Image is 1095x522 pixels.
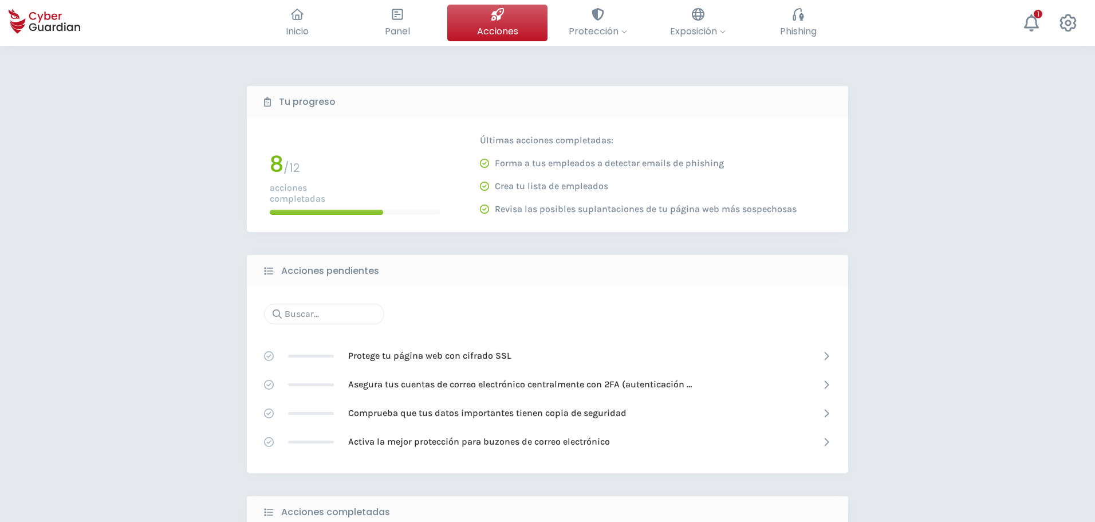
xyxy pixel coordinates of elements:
button: Panel [347,5,447,41]
h1: 8 [270,154,283,175]
p: Revisa las posibles suplantaciones de tu página web más sospechosas [495,203,797,215]
b: Tu progreso [279,95,336,109]
button: Phishing [748,5,848,41]
b: Acciones pendientes [281,264,379,278]
button: Exposición [648,5,748,41]
p: completadas [270,193,440,204]
p: Activa la mejor protección para buzones de correo electrónico [348,435,610,448]
span: Protección [569,24,627,38]
b: Acciones completadas [281,505,390,519]
div: 1 [1034,10,1042,18]
span: Panel [385,24,410,38]
p: Crea tu lista de empleados [495,180,608,192]
p: Forma a tus empleados a detectar emails de phishing [495,158,724,169]
span: Acciones [477,24,518,38]
span: Exposición [670,24,726,38]
button: Acciones [447,5,547,41]
p: Asegura tus cuentas de correo electrónico centralmente con 2FA (autenticación [PERSON_NAME] factor) [348,378,692,391]
p: Comprueba que tus datos importantes tienen copia de seguridad [348,407,627,419]
button: Inicio [247,5,347,41]
span: Inicio [286,24,309,38]
span: / 12 [283,160,300,176]
button: Protección [547,5,648,41]
p: Últimas acciones completadas: [480,135,795,146]
span: Phishing [780,24,817,38]
p: Protege tu página web con cifrado SSL [348,350,511,362]
input: Buscar... [264,304,384,324]
p: acciones [270,182,440,193]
